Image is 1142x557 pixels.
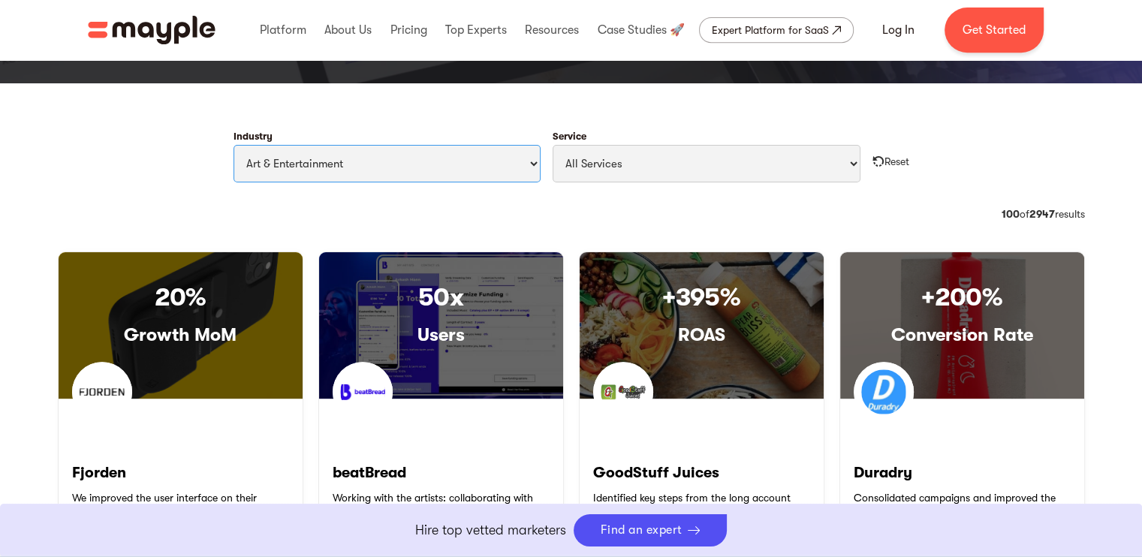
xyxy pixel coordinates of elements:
h3: 20% [59,283,303,312]
form: Filter Cases Form [58,119,1085,194]
a: 20%Growth MoM [59,252,303,399]
div: Top Experts [441,6,511,54]
label: Industry [234,131,541,141]
div: Reset [884,154,909,169]
label: Service [553,131,860,141]
div: Platform [256,6,310,54]
a: home [88,16,215,44]
img: reset all filters [872,155,884,167]
a: Get Started [945,8,1044,53]
strong: 2947 [1029,208,1055,220]
h3: +200% [840,283,1084,312]
a: Expert Platform for SaaS [699,17,854,43]
h3: ROAS [580,324,824,346]
div: About Us [321,6,375,54]
h3: 50x [319,283,563,312]
div: Find an expert [601,523,682,537]
h3: Growth MoM [59,324,303,346]
a: +395%ROAS [580,252,824,399]
div: of results [1002,206,1085,221]
div: Pricing [386,6,430,54]
h3: Users [319,324,563,346]
a: +200%Conversion Rate [840,252,1084,399]
div: Expert Platform for SaaS [712,21,829,39]
img: Mayple logo [88,16,215,44]
h3: +395% [580,283,824,312]
a: Log In [864,12,933,48]
h3: Conversion Rate [840,324,1084,346]
a: 50xUsers [319,252,563,399]
p: Hire top vetted marketers [415,520,566,540]
div: Resources [521,6,583,54]
strong: 100 [1002,208,1020,220]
